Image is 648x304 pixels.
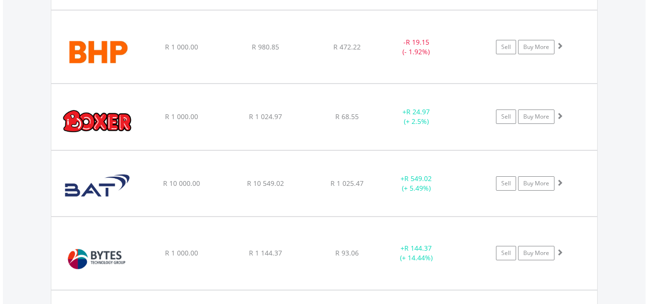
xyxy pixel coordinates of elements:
[518,176,554,191] a: Buy More
[249,112,282,121] span: R 1 024.97
[252,42,279,51] span: R 980.85
[163,179,200,188] span: R 10 000.00
[165,248,198,257] span: R 1 000.00
[380,37,453,57] div: - (- 1.92%)
[165,112,198,121] span: R 1 000.00
[518,40,554,54] a: Buy More
[380,107,453,126] div: + (+ 2.5%)
[406,37,429,47] span: R 19.15
[56,229,139,287] img: EQU.ZA.BYI.png
[330,179,364,188] span: R 1 025.47
[496,176,516,191] a: Sell
[496,40,516,54] a: Sell
[404,243,432,253] span: R 144.37
[518,109,554,124] a: Buy More
[335,112,359,121] span: R 68.55
[518,246,554,260] a: Buy More
[496,246,516,260] a: Sell
[406,107,430,116] span: R 24.97
[380,243,453,263] div: + (+ 14.44%)
[56,96,139,147] img: EQU.ZA.BOX.png
[333,42,361,51] span: R 472.22
[56,163,139,214] img: EQU.ZA.BTI.png
[249,248,282,257] span: R 1 144.37
[380,174,453,193] div: + (+ 5.49%)
[165,42,198,51] span: R 1 000.00
[404,174,432,183] span: R 549.02
[496,109,516,124] a: Sell
[247,179,284,188] span: R 10 549.02
[56,23,139,80] img: EQU.ZA.BHG.png
[335,248,359,257] span: R 93.06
